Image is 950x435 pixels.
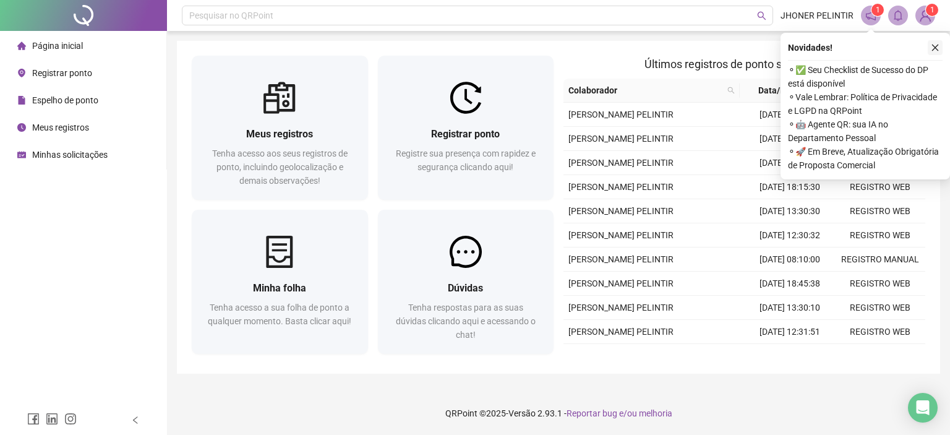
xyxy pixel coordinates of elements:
span: Espelho de ponto [32,95,98,105]
span: Versão [508,408,536,418]
td: [DATE] 14:00:24 [745,103,835,127]
span: 1 [876,6,880,14]
td: [DATE] 12:31:51 [745,320,835,344]
span: 1 [930,6,935,14]
span: bell [892,10,904,21]
td: [DATE] 18:45:38 [745,272,835,296]
td: [DATE] 08:03:54 [745,344,835,368]
td: [DATE] 08:10:00 [745,248,835,272]
a: Registrar pontoRegistre sua presença com rapidez e segurança clicando aqui! [378,56,554,200]
td: REGISTRO WEB [835,320,925,344]
a: Meus registrosTenha acesso aos seus registros de ponto, incluindo geolocalização e demais observa... [192,56,368,200]
td: [DATE] 13:30:30 [745,199,835,223]
span: Minha folha [253,282,306,294]
span: Novidades ! [788,41,832,54]
td: [DATE] 13:30:10 [745,296,835,320]
span: ⚬ ✅ Seu Checklist de Sucesso do DP está disponível [788,63,943,90]
span: Registrar ponto [32,68,92,78]
span: Tenha respostas para as suas dúvidas clicando aqui e acessando o chat! [396,303,536,340]
span: Tenha acesso aos seus registros de ponto, incluindo geolocalização e demais observações! [212,149,348,186]
span: [PERSON_NAME] PELINTIR [568,278,674,288]
span: Dúvidas [448,282,483,294]
span: Registrar ponto [431,128,500,140]
footer: QRPoint © 2025 - 2.93.1 - [167,392,950,435]
span: [PERSON_NAME] PELINTIR [568,303,674,312]
span: Colaborador [568,84,722,97]
span: search [727,87,735,94]
td: REGISTRO WEB [835,199,925,223]
span: [PERSON_NAME] PELINTIR [568,182,674,192]
span: Reportar bug e/ou melhoria [567,408,672,418]
td: REGISTRO WEB [835,344,925,368]
span: search [757,11,766,20]
span: notification [865,10,876,21]
td: REGISTRO WEB [835,296,925,320]
span: Tenha acesso a sua folha de ponto a qualquer momento. Basta clicar aqui! [208,303,351,326]
span: Meus registros [246,128,313,140]
span: file [17,96,26,105]
span: schedule [17,150,26,159]
td: [DATE] 12:30:32 [745,223,835,248]
span: [PERSON_NAME] PELINTIR [568,230,674,240]
th: Data/Hora [740,79,828,103]
span: close [931,43,939,52]
sup: Atualize o seu contato no menu Meus Dados [926,4,938,16]
span: ⚬ 🤖 Agente QR: sua IA no Departamento Pessoal [788,118,943,145]
td: REGISTRO MANUAL [835,248,925,272]
span: [PERSON_NAME] PELINTIR [568,327,674,337]
span: ⚬ Vale Lembrar: Política de Privacidade e LGPD na QRPoint [788,90,943,118]
span: Data/Hora [745,84,813,97]
td: [DATE] 12:31:51 [745,127,835,151]
span: Minhas solicitações [32,150,108,160]
td: REGISTRO WEB [835,175,925,199]
a: DúvidasTenha respostas para as suas dúvidas clicando aqui e acessando o chat! [378,210,554,354]
sup: 1 [871,4,884,16]
span: facebook [27,413,40,425]
span: Página inicial [32,41,83,51]
span: Últimos registros de ponto sincronizados [644,58,844,71]
span: [PERSON_NAME] PELINTIR [568,110,674,119]
img: 93776 [916,6,935,25]
td: REGISTRO WEB [835,272,925,296]
span: ⚬ 🚀 Em Breve, Atualização Obrigatória de Proposta Comercial [788,145,943,172]
a: Minha folhaTenha acesso a sua folha de ponto a qualquer momento. Basta clicar aqui! [192,210,368,354]
span: search [725,81,737,100]
div: Open Intercom Messenger [908,393,938,423]
td: REGISTRO WEB [835,223,925,248]
span: environment [17,69,26,77]
span: home [17,41,26,50]
span: Meus registros [32,123,89,132]
span: linkedin [46,413,58,425]
span: [PERSON_NAME] PELINTIR [568,134,674,144]
span: left [131,416,140,424]
span: [PERSON_NAME] PELINTIR [568,158,674,168]
span: Registre sua presença com rapidez e segurança clicando aqui! [396,149,536,172]
td: [DATE] 08:07:04 [745,151,835,175]
span: clock-circle [17,123,26,132]
span: instagram [64,413,77,425]
span: [PERSON_NAME] PELINTIR [568,206,674,216]
td: [DATE] 18:15:30 [745,175,835,199]
span: [PERSON_NAME] PELINTIR [568,254,674,264]
span: JHONER PELINTIR [781,9,854,22]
